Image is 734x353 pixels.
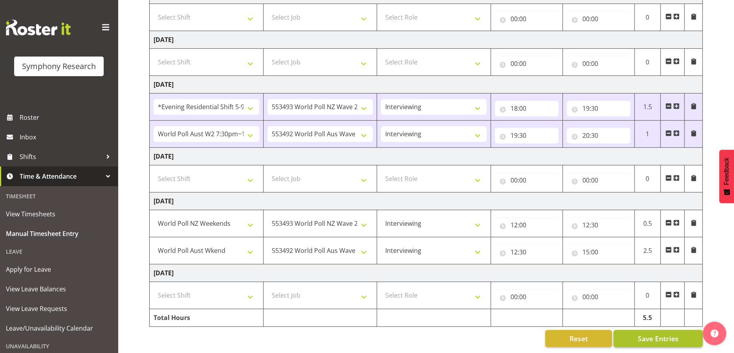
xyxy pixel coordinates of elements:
td: [DATE] [150,31,703,49]
input: Click to select... [495,56,558,71]
span: View Timesheets [6,208,112,220]
td: 0 [634,165,661,192]
a: View Leave Balances [2,279,116,299]
span: Manual Timesheet Entry [6,228,112,240]
span: Save Entries [637,333,678,344]
img: Rosterit website logo [6,20,71,35]
input: Click to select... [567,101,630,116]
button: Feedback - Show survey [719,150,734,203]
span: Feedback [723,157,730,185]
div: Timesheet [2,188,116,204]
div: Symphony Research [22,60,96,72]
input: Click to select... [495,101,558,116]
span: Apply for Leave [6,263,112,275]
td: [DATE] [150,264,703,282]
span: View Leave Balances [6,283,112,295]
a: Apply for Leave [2,260,116,279]
input: Click to select... [567,11,630,27]
td: 0 [634,282,661,309]
td: 1.5 [634,93,661,121]
input: Click to select... [495,244,558,260]
button: Save Entries [613,330,703,347]
input: Click to select... [495,289,558,305]
input: Click to select... [567,217,630,233]
td: 2.5 [634,237,661,264]
input: Click to select... [495,172,558,188]
input: Click to select... [567,172,630,188]
input: Click to select... [567,56,630,71]
button: Reset [545,330,612,347]
span: Time & Attendance [20,170,102,182]
img: help-xxl-2.png [710,329,718,337]
input: Click to select... [495,217,558,233]
span: Roster [20,112,114,123]
input: Click to select... [495,11,558,27]
a: View Timesheets [2,204,116,224]
span: View Leave Requests [6,303,112,315]
div: Leave [2,243,116,260]
td: 0 [634,4,661,31]
a: View Leave Requests [2,299,116,318]
td: Total Hours [150,309,264,327]
td: [DATE] [150,76,703,93]
span: Inbox [20,131,114,143]
span: Reset [569,333,588,344]
td: 0 [634,49,661,76]
input: Click to select... [567,128,630,143]
input: Click to select... [567,289,630,305]
span: Shifts [20,151,102,163]
td: 0.5 [634,210,661,237]
td: [DATE] [150,148,703,165]
td: 1 [634,121,661,148]
td: 5.5 [634,309,661,327]
input: Click to select... [495,128,558,143]
span: Leave/Unavailability Calendar [6,322,112,334]
a: Manual Timesheet Entry [2,224,116,243]
input: Click to select... [567,244,630,260]
td: [DATE] [150,192,703,210]
a: Leave/Unavailability Calendar [2,318,116,338]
